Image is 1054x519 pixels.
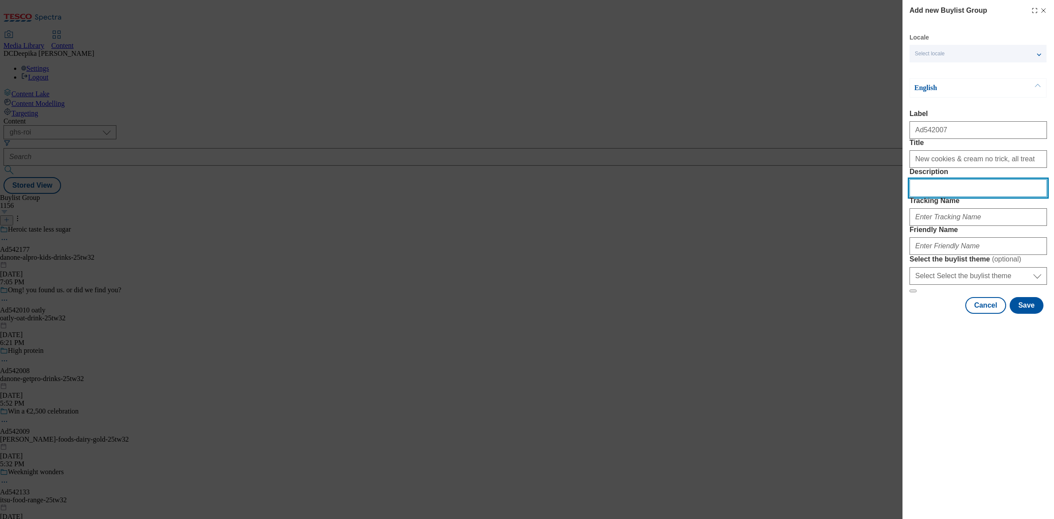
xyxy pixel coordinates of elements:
[910,255,1047,264] label: Select the buylist theme
[992,255,1022,263] span: ( optional )
[910,35,929,40] label: Locale
[910,121,1047,139] input: Enter Label
[1010,297,1043,314] button: Save
[910,110,1047,118] label: Label
[910,150,1047,168] input: Enter Title
[910,237,1047,255] input: Enter Friendly Name
[910,5,987,16] h4: Add new Buylist Group
[910,208,1047,226] input: Enter Tracking Name
[915,51,945,57] span: Select locale
[910,45,1047,62] button: Select locale
[910,179,1047,197] input: Enter Description
[914,83,1007,92] p: English
[910,197,1047,205] label: Tracking Name
[910,226,1047,234] label: Friendly Name
[965,297,1006,314] button: Cancel
[910,139,1047,147] label: Title
[910,168,1047,176] label: Description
